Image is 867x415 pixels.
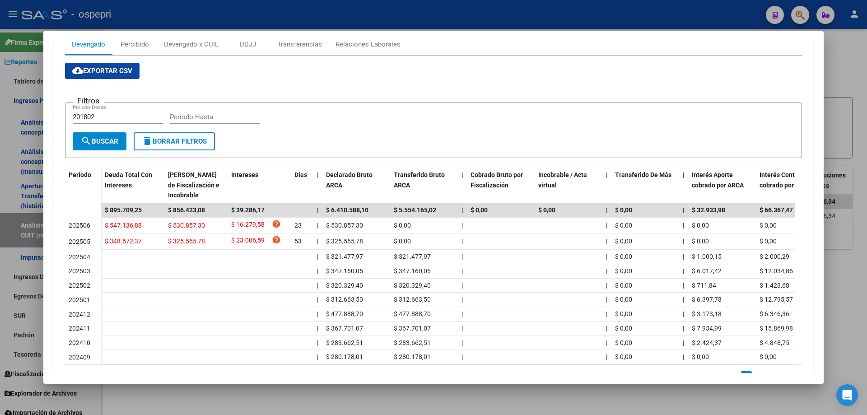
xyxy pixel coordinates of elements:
[164,165,228,205] datatable-header-cell: Deuda Bruta Neto de Fiscalización e Incobrable
[272,219,281,228] i: help
[760,310,789,317] span: $ 6.346,36
[69,339,90,346] span: 202410
[73,132,126,150] button: Buscar
[461,325,463,332] span: |
[683,267,684,275] span: |
[164,39,219,49] div: Devengado x CUIL
[602,165,611,205] datatable-header-cell: |
[606,325,607,332] span: |
[326,171,373,189] span: Declarado Bruto ARCA
[394,253,431,260] span: $ 321.477,97
[394,353,431,360] span: $ 280.178,01
[105,171,152,189] span: Deuda Total Con Intereses
[683,310,684,317] span: |
[272,235,281,244] i: help
[760,171,818,189] span: Interés Contribución cobrado por ARCA
[683,238,684,245] span: |
[317,325,318,332] span: |
[317,222,318,229] span: |
[692,222,709,229] span: $ 0,00
[753,368,767,384] li: page 2
[69,282,90,289] span: 202502
[692,310,722,317] span: $ 3.173,18
[142,137,207,145] span: Borrar Filtros
[277,39,322,49] div: Transferencias
[606,253,607,260] span: |
[240,39,256,49] div: DDJJ
[394,206,436,214] span: $ 5.554.165,02
[461,238,463,245] span: |
[69,267,90,275] span: 202503
[142,135,153,146] mat-icon: delete
[313,165,322,205] datatable-header-cell: |
[760,206,793,214] span: $ 66.367,47
[69,354,90,361] span: 202409
[606,238,607,245] span: |
[390,165,458,205] datatable-header-cell: Transferido Bruto ARCA
[467,165,535,205] datatable-header-cell: Cobrado Bruto por Fiscalización
[69,325,90,332] span: 202411
[606,206,608,214] span: |
[69,296,90,303] span: 202501
[615,339,632,346] span: $ 0,00
[615,353,632,360] span: $ 0,00
[231,171,258,178] span: Intereses
[54,26,813,402] div: Aportes y Contribuciones de la Empresa: 30716135558
[461,310,463,317] span: |
[692,206,725,214] span: $ 32.933,98
[461,267,463,275] span: |
[692,353,709,360] span: $ 0,00
[461,206,463,214] span: |
[326,296,363,303] span: $ 312.663,50
[461,296,463,303] span: |
[606,267,607,275] span: |
[317,282,318,289] span: |
[606,282,607,289] span: |
[291,165,313,205] datatable-header-cell: Dias
[740,368,753,384] li: page 1
[692,296,722,303] span: $ 6.397,78
[683,325,684,332] span: |
[615,282,632,289] span: $ 0,00
[760,222,777,229] span: $ 0,00
[755,371,765,381] a: 2
[535,165,602,205] datatable-header-cell: Incobrable / Acta virtual
[615,325,632,332] span: $ 0,00
[615,253,632,260] span: $ 0,00
[69,171,91,178] span: Período
[683,222,684,229] span: |
[326,310,363,317] span: $ 477.888,70
[326,339,363,346] span: $ 283.662,51
[606,171,608,178] span: |
[105,206,142,214] span: $ 895.709,25
[692,325,722,332] span: $ 7.934,99
[81,137,118,145] span: Buscar
[317,310,318,317] span: |
[611,165,679,205] datatable-header-cell: Transferido De Más
[692,238,709,245] span: $ 0,00
[606,310,607,317] span: |
[326,353,363,360] span: $ 280.178,01
[471,171,523,189] span: Cobrado Bruto por Fiscalización
[69,238,90,245] span: 202505
[683,339,684,346] span: |
[726,371,738,381] a: go to previous page
[538,206,555,214] span: $ 0,00
[121,39,149,49] div: Percibido
[65,165,101,203] datatable-header-cell: Período
[692,282,716,289] span: $ 711,84
[756,165,824,205] datatable-header-cell: Interés Contribución cobrado por ARCA
[228,165,291,205] datatable-header-cell: Intereses
[72,67,132,75] span: Exportar CSV
[768,371,781,381] a: go to next page
[688,165,756,205] datatable-header-cell: Interés Aporte cobrado por ARCA
[394,238,411,245] span: $ 0,00
[168,238,205,245] span: $ 325.565,78
[326,325,363,332] span: $ 367.701,07
[760,238,777,245] span: $ 0,00
[317,206,319,214] span: |
[72,65,83,76] mat-icon: cloud_download
[760,325,793,332] span: $ 15.869,98
[683,296,684,303] span: |
[679,165,688,205] datatable-header-cell: |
